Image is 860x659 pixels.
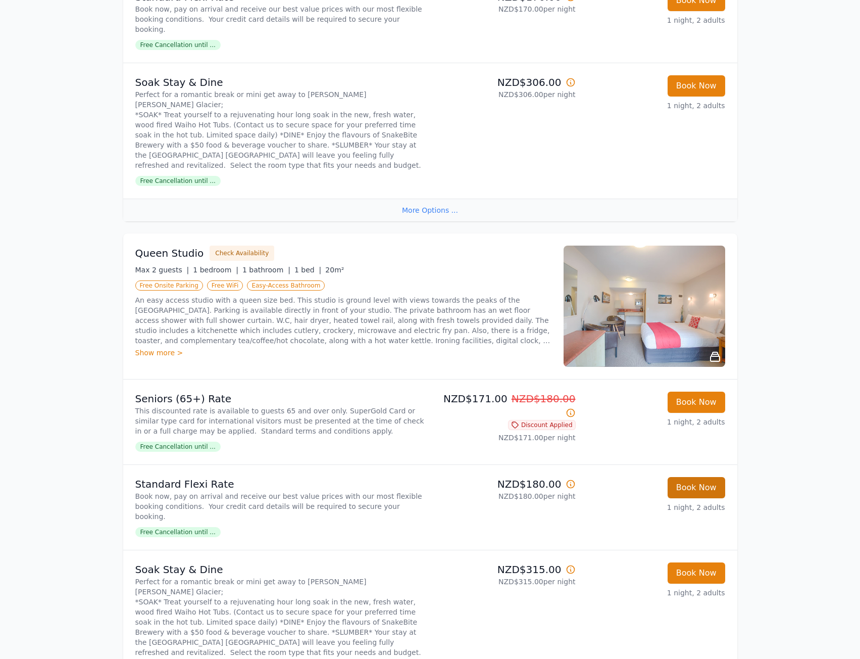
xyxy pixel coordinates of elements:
[434,433,576,443] p: NZD$171.00 per night
[135,176,221,186] span: Free Cancellation until ...
[325,266,344,274] span: 20m²
[135,491,426,522] p: Book now, pay on arrival and receive our best value prices with our most flexible booking conditi...
[434,392,576,420] p: NZD$171.00
[207,280,243,291] span: Free WiFi
[434,577,576,587] p: NZD$315.00 per night
[135,442,221,452] span: Free Cancellation until ...
[247,280,325,291] span: Easy-Access Bathroom
[135,295,551,346] p: An easy access studio with a queen size bed. This studio is ground level with views towards the p...
[294,266,321,274] span: 1 bed |
[135,280,203,291] span: Free Onsite Parking
[508,420,576,430] span: Discount Applied
[668,477,725,498] button: Book Now
[135,4,426,34] p: Book now, pay on arrival and receive our best value prices with our most flexible booking conditi...
[210,246,274,261] button: Check Availability
[584,101,725,111] p: 1 night, 2 adults
[434,562,576,577] p: NZD$315.00
[668,75,725,97] button: Book Now
[135,406,426,436] p: This discounted rate is available to guests 65 and over only. SuperGold Card or similar type card...
[434,89,576,100] p: NZD$306.00 per night
[135,562,426,577] p: Soak Stay & Dine
[584,417,725,427] p: 1 night, 2 adults
[135,75,426,89] p: Soak Stay & Dine
[135,246,204,260] h3: Queen Studio
[135,348,551,358] div: Show more >
[434,477,576,491] p: NZD$180.00
[434,4,576,14] p: NZD$170.00 per night
[123,199,737,221] div: More Options ...
[135,577,426,657] p: Perfect for a romantic break or mini get away to [PERSON_NAME] [PERSON_NAME] Glacier; *SOAK* Trea...
[668,392,725,413] button: Book Now
[242,266,290,274] span: 1 bathroom |
[135,527,221,537] span: Free Cancellation until ...
[512,393,576,405] span: NZD$180.00
[434,491,576,501] p: NZD$180.00 per night
[135,266,189,274] span: Max 2 guests |
[434,75,576,89] p: NZD$306.00
[135,392,426,406] p: Seniors (65+) Rate
[135,477,426,491] p: Standard Flexi Rate
[135,89,426,170] p: Perfect for a romantic break or mini get away to [PERSON_NAME] [PERSON_NAME] Glacier; *SOAK* Trea...
[584,502,725,512] p: 1 night, 2 adults
[668,562,725,584] button: Book Now
[584,15,725,25] p: 1 night, 2 adults
[193,266,238,274] span: 1 bedroom |
[135,40,221,50] span: Free Cancellation until ...
[584,588,725,598] p: 1 night, 2 adults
